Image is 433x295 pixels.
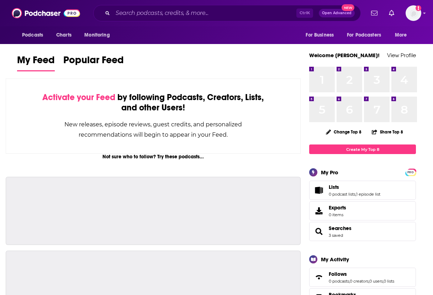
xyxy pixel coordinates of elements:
[309,181,416,200] span: Lists
[52,28,76,42] a: Charts
[390,28,416,42] button: open menu
[309,222,416,241] span: Searches
[93,5,361,21] div: Search podcasts, credits, & more...
[319,9,355,17] button: Open AdvancedNew
[406,169,415,175] a: PRO
[84,30,110,40] span: Monitoring
[63,54,124,71] a: Popular Feed
[56,30,72,40] span: Charts
[329,204,346,211] span: Exports
[386,7,397,19] a: Show notifications dropdown
[342,4,354,11] span: New
[406,5,421,21] button: Show profile menu
[384,279,394,284] a: 0 lists
[306,30,334,40] span: For Business
[395,30,407,40] span: More
[329,279,349,284] a: 0 podcasts
[42,119,265,140] div: New releases, episode reviews, guest credits, and personalized recommendations will begin to appe...
[369,279,369,284] span: ,
[321,169,338,176] div: My Pro
[322,11,352,15] span: Open Advanced
[406,5,421,21] img: User Profile
[309,201,416,220] a: Exports
[416,5,421,11] svg: Add a profile image
[309,52,380,59] a: Welcome [PERSON_NAME]!
[6,154,301,160] div: Not sure who to follow? Try these podcasts...
[17,54,55,70] span: My Feed
[113,7,296,19] input: Search podcasts, credits, & more...
[329,271,394,277] a: Follows
[17,54,55,71] a: My Feed
[329,233,343,238] a: 3 saved
[309,144,416,154] a: Create My Top 8
[312,272,326,282] a: Follows
[79,28,119,42] button: open menu
[312,185,326,195] a: Lists
[387,52,416,59] a: View Profile
[369,279,383,284] a: 0 users
[347,30,381,40] span: For Podcasters
[312,206,326,216] span: Exports
[368,7,380,19] a: Show notifications dropdown
[329,184,380,190] a: Lists
[356,192,380,197] a: 1 episode list
[22,30,43,40] span: Podcasts
[17,28,52,42] button: open menu
[329,271,347,277] span: Follows
[329,225,352,231] a: Searches
[42,92,265,113] div: by following Podcasts, Creators, Lists, and other Users!
[406,5,421,21] span: Logged in as WE_Broadcast
[329,192,355,197] a: 0 podcast lists
[329,184,339,190] span: Lists
[350,279,369,284] a: 0 creators
[371,125,403,139] button: Share Top 8
[42,92,115,103] span: Activate your Feed
[342,28,391,42] button: open menu
[322,127,366,136] button: Change Top 8
[312,226,326,236] a: Searches
[301,28,343,42] button: open menu
[12,6,80,20] img: Podchaser - Follow, Share and Rate Podcasts
[296,9,313,18] span: Ctrl K
[355,192,356,197] span: ,
[309,268,416,287] span: Follows
[329,212,346,217] span: 0 items
[63,54,124,70] span: Popular Feed
[321,256,349,263] div: My Activity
